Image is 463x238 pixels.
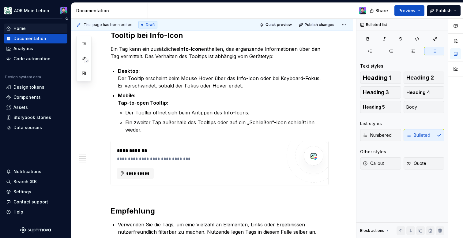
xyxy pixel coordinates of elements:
button: Notifications [4,167,67,177]
p: Der Tooltip erscheint beim Mouse Hover über das Info-Icon oder bei Keyboard-Fokus. Er verschwinde... [118,67,329,89]
button: Publish changes [297,20,337,29]
button: Quick preview [258,20,295,29]
span: Callout [363,160,384,166]
button: Heading 4 [404,86,445,99]
span: Publish [436,8,452,14]
span: Draft [146,22,155,27]
div: Text styles [360,63,383,69]
p: Der Tooltip öffnet sich beim Antippen des Info-Icons. [125,109,329,116]
a: Code automation [4,54,67,64]
span: Heading 2 [406,75,434,81]
button: Numbered [360,129,401,141]
div: Settings [13,189,31,195]
span: Quote [406,160,426,166]
div: Documentation [13,35,46,42]
button: Body [404,101,445,113]
a: Settings [4,187,67,197]
div: Assets [13,104,28,110]
button: Help [4,207,67,217]
div: Design tokens [13,84,44,90]
div: Home [13,25,26,32]
div: Notifications [13,169,41,175]
div: Analytics [13,46,33,52]
button: Heading 5 [360,101,401,113]
p: Ein Tag kann ein zusätzliches enthalten, das ergänzende Informationen über den Tag vermittelt. Da... [111,45,329,60]
h2: Empfehlung [111,196,329,216]
strong: Tooltip bei Info-Icon [111,31,183,40]
div: Data sources [13,125,42,131]
button: Preview [394,5,424,16]
button: Heading 2 [404,72,445,84]
div: List styles [360,121,382,127]
div: AOK Mein Leben [14,8,49,14]
div: Storybook stories [13,114,51,121]
a: Data sources [4,123,67,132]
a: Documentation [4,34,67,43]
div: Components [13,94,41,100]
span: Body [406,104,417,110]
div: Design system data [5,75,41,80]
a: Components [4,92,67,102]
a: Analytics [4,44,67,54]
div: Help [13,209,23,215]
button: Heading 1 [360,72,401,84]
span: Heading 3 [363,89,389,95]
p: Verwenden Sie die Tags, um eine Vielzahl an Elementen, Links oder Ergebnissen nutzerfreundlich fi... [118,221,329,236]
button: Heading 3 [360,86,401,99]
button: Collapse sidebar [62,14,71,23]
button: Quote [404,157,445,169]
span: Share [375,8,388,14]
div: Documentation [76,8,145,14]
img: df5db9ef-aba0-4771-bf51-9763b7497661.png [4,7,12,14]
span: Heading 5 [363,104,385,110]
img: Samuel [359,7,366,14]
div: Block actions [360,226,390,235]
strong: Tap-to-open Tooltip: [118,100,168,106]
button: Contact support [4,197,67,207]
p: Ein zweiter Tap außerhalb des Tooltips oder auf ein „Schließen“-Icon schließt ihn wieder. [125,119,329,133]
div: Search ⌘K [13,179,37,185]
span: This page has been edited. [84,22,134,27]
a: Storybook stories [4,113,67,122]
button: Share [367,5,392,16]
a: Design tokens [4,82,67,92]
span: 2 [84,58,89,63]
div: Other styles [360,149,386,155]
a: Assets [4,102,67,112]
div: Contact support [13,199,48,205]
span: Preview [398,8,416,14]
img: Samuel [60,7,67,14]
span: Quick preview [265,22,292,27]
button: Search ⌘K [4,177,67,187]
span: Publish changes [305,22,334,27]
span: Heading 1 [363,75,392,81]
div: Block actions [360,228,384,233]
strong: Mobile: [118,92,136,99]
div: Code automation [13,56,51,62]
button: Publish [427,5,461,16]
strong: Desktop: [118,68,140,74]
span: Heading 4 [406,89,430,95]
span: Numbered [363,132,392,138]
a: Home [4,24,67,33]
button: Callout [360,157,401,169]
svg: Supernova Logo [20,227,51,233]
strong: Info-Icon [179,46,201,52]
button: AOK Mein LebenSamuel [1,4,70,17]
